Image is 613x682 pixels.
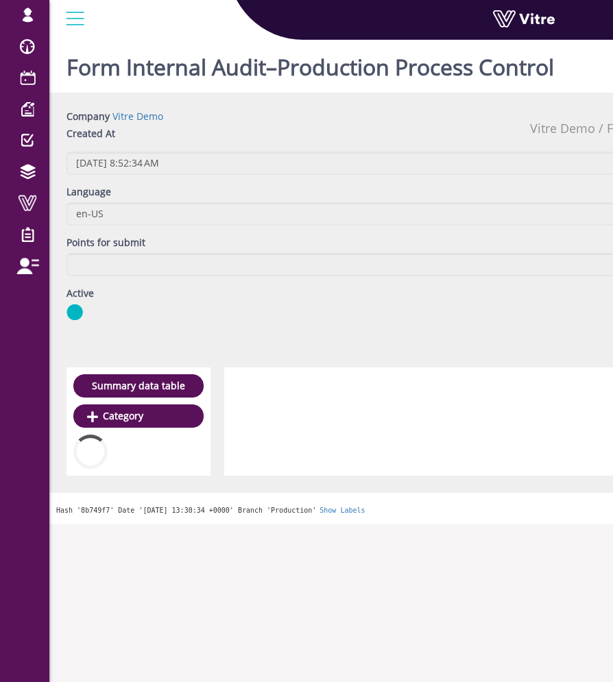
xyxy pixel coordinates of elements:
[67,110,110,123] label: Company
[67,287,94,300] label: Active
[67,304,83,321] img: yes
[320,507,365,514] a: Show Labels
[56,507,316,514] span: Hash '8b749f7' Date '[DATE] 13:30:34 +0000' Branch 'Production'
[112,110,163,123] a: Vitre Demo
[73,404,204,428] a: Category
[67,34,554,93] h1: Form Internal Audit–Production Process Control
[73,374,204,398] a: Summary data table
[67,127,115,141] label: Created At
[67,236,145,249] label: Points for submit
[67,185,111,199] label: Language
